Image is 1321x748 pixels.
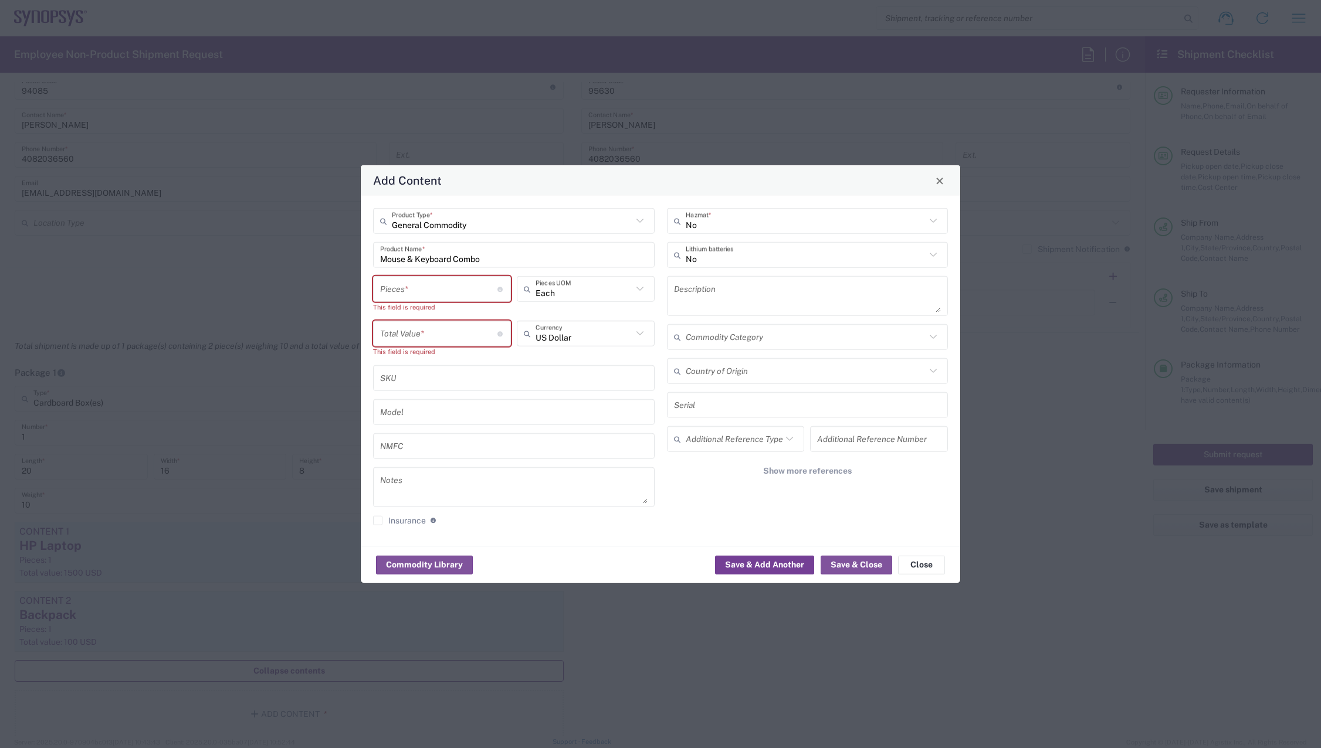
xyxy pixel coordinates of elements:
div: This field is required [373,302,511,312]
span: Show more references [763,465,852,477]
div: This field is required [373,346,511,357]
h4: Add Content [373,172,442,189]
button: Save & Add Another [715,555,814,574]
button: Close [898,555,945,574]
label: Insurance [373,516,426,525]
button: Commodity Library [376,555,473,574]
button: Close [932,172,948,189]
button: Save & Close [821,555,892,574]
